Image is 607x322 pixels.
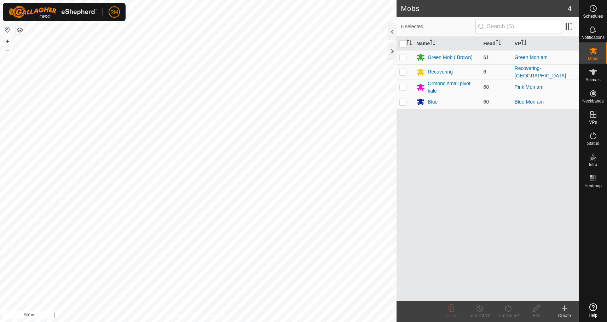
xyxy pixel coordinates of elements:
div: Recovering [428,68,453,76]
p-sorticon: Activate to sort [430,41,435,46]
button: – [3,46,12,55]
th: VP [512,37,579,51]
th: Name [414,37,480,51]
span: Infra [589,163,597,167]
span: 60 [484,99,489,105]
span: Mobs [588,57,598,61]
div: Turn Off VP [466,312,494,319]
a: Help [579,300,607,320]
button: Map Layers [16,26,24,34]
span: 60 [484,84,489,90]
span: 6 [484,69,486,75]
span: 4 [568,3,572,14]
span: Notifications [582,35,605,40]
button: + [3,37,12,46]
a: Recovering-[GEOGRAPHIC_DATA] [515,65,566,78]
a: Privacy Policy [170,313,197,319]
button: Reset Map [3,25,12,34]
span: Help [589,313,597,317]
div: Green Mob ( Brown) [428,54,473,61]
div: Create [550,312,579,319]
div: Blue [428,98,438,106]
span: 61 [484,54,489,60]
input: Search (S) [475,19,561,34]
div: Edit [522,312,550,319]
span: 0 selected [401,23,475,30]
a: Contact Us [205,313,226,319]
span: Delete [445,313,458,318]
p-sorticon: Activate to sort [406,41,412,46]
a: Pink Mon am [515,84,544,90]
span: Status [587,141,599,146]
span: Heatmap [584,184,602,188]
div: Ormond small pivot kale [428,80,478,95]
span: Schedules [583,14,603,18]
span: Animals [585,78,601,82]
div: Turn On VP [494,312,522,319]
a: Green Mon am [515,54,548,60]
th: Head [481,37,512,51]
h2: Mobs [401,4,568,13]
span: Neckbands [582,99,603,103]
img: Gallagher Logo [8,6,97,18]
a: Blue Mon am [515,99,544,105]
p-sorticon: Activate to sort [521,41,527,46]
span: RM [110,8,118,16]
p-sorticon: Activate to sort [496,41,501,46]
span: VPs [589,120,597,124]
